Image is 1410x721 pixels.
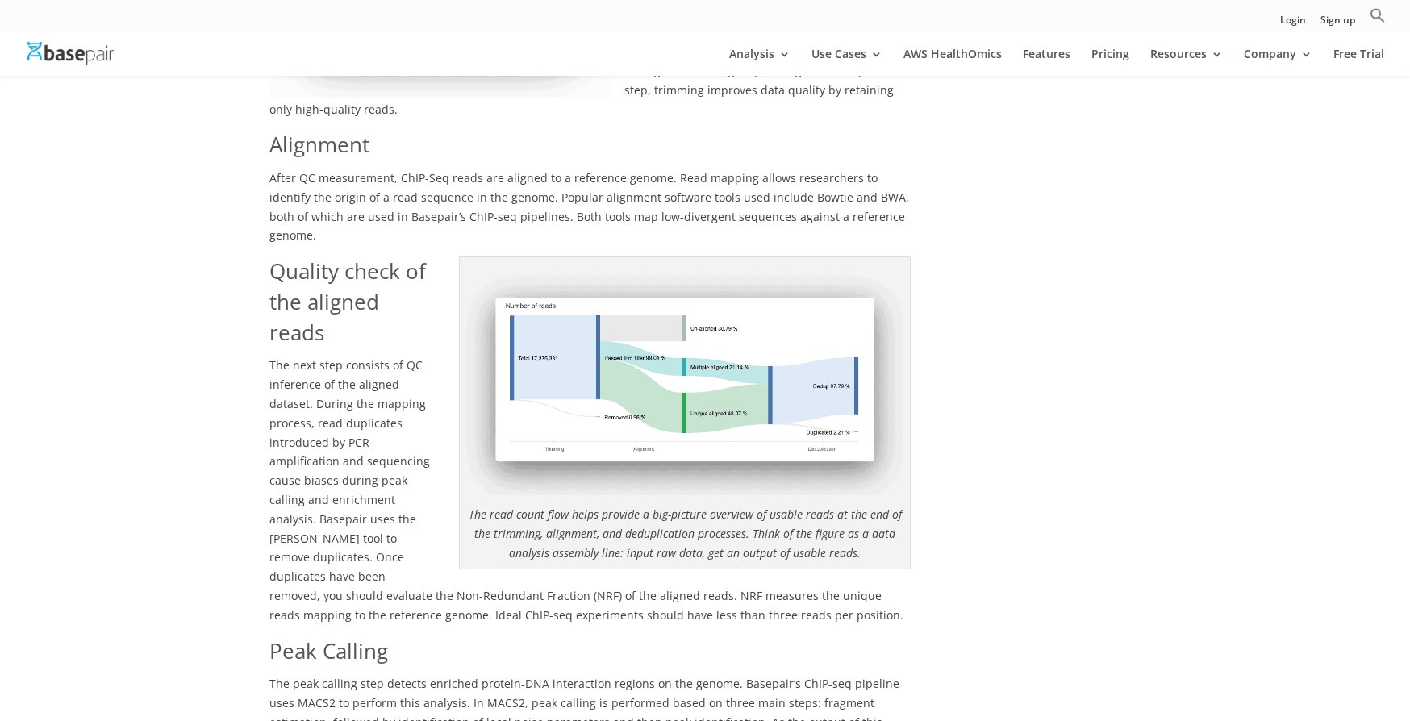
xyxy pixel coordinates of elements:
span: Alignment [269,130,369,159]
a: Free Trial [1333,48,1384,76]
span: The next step consists of QC inference of the aligned dataset. During the mapping process, read d... [269,357,903,622]
a: Features [1023,48,1070,76]
a: Use Cases [811,48,882,76]
a: Sign up [1320,15,1355,32]
a: Search Icon Link [1370,7,1386,32]
a: Login [1280,15,1306,32]
img: Basepair [27,42,114,65]
a: AWS HealthOmics [903,48,1002,76]
a: Resources [1150,48,1223,76]
a: Company [1244,48,1312,76]
span: Peak Calling [269,636,388,665]
span: After QC measurement, ChIP-Seq reads are aligned to a reference genome. Read mapping allows resea... [269,170,909,243]
span: Quality check of the aligned reads [269,256,426,346]
svg: Search [1370,7,1386,23]
a: Pricing [1091,48,1129,76]
a: Analysis [729,48,791,76]
em: The read count flow helps provide a big-picture overview of usable reads at the end of the trimmi... [469,506,902,561]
